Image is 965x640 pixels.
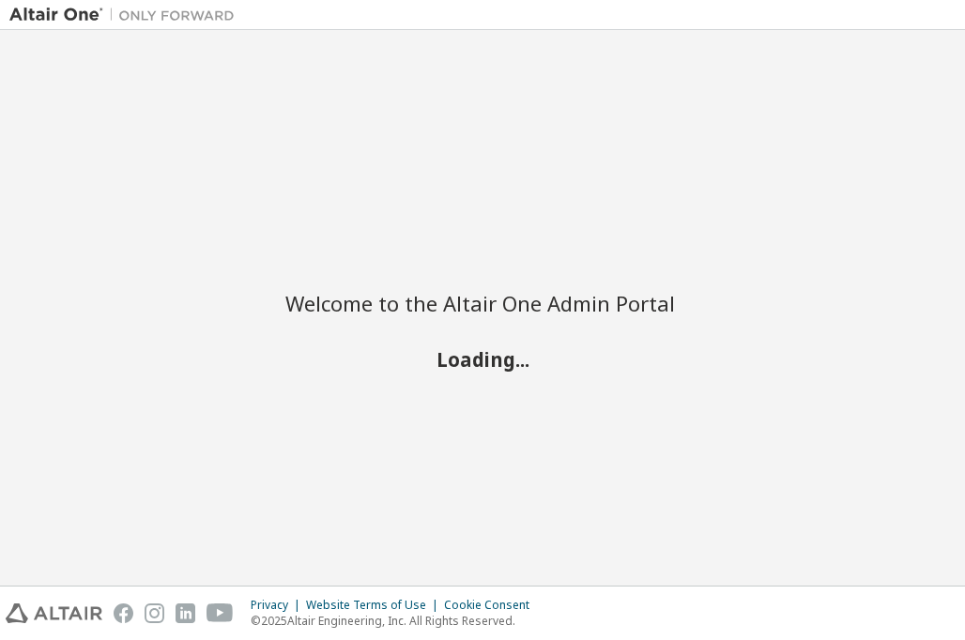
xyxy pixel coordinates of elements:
img: altair_logo.svg [6,603,102,623]
div: Website Terms of Use [306,598,444,613]
h2: Loading... [285,347,680,372]
img: instagram.svg [145,603,164,623]
img: youtube.svg [207,603,234,623]
div: Cookie Consent [444,598,541,613]
img: linkedin.svg [176,603,195,623]
img: Altair One [9,6,244,24]
p: © 2025 Altair Engineering, Inc. All Rights Reserved. [251,613,541,629]
h2: Welcome to the Altair One Admin Portal [285,290,680,316]
img: facebook.svg [114,603,133,623]
div: Privacy [251,598,306,613]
